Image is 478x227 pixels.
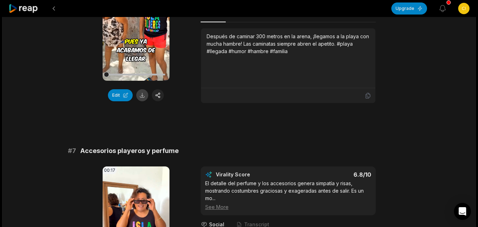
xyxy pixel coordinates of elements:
div: El detalle del perfume y los accesorios genera simpatía y risas, mostrando costumbres graciosas y... [205,180,371,211]
span: Accesorios playeros y perfume [80,146,179,156]
div: Virality Score [216,171,292,178]
div: Después de caminar 300 metros en la arena, ¡llegamos a la playa con mucha hambre! Las caminatas s... [207,33,370,55]
div: 6.8 /10 [295,171,371,178]
button: Edit [108,89,133,101]
div: See More [205,203,371,211]
div: Open Intercom Messenger [454,203,471,220]
span: # 7 [68,146,76,156]
button: Upgrade [391,2,427,15]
